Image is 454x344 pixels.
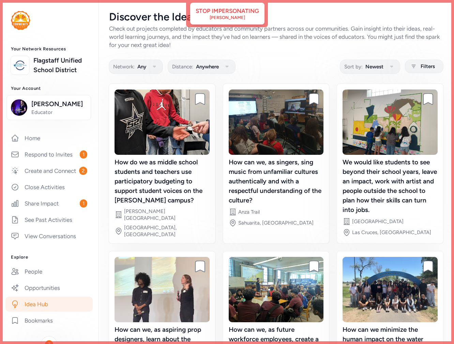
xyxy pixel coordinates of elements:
[229,89,324,155] img: image
[13,58,28,73] img: logo
[11,46,87,52] h3: Your Network Resources
[5,163,93,178] a: Create and Connect2
[5,147,93,162] a: Respond to Invites1
[115,257,210,322] img: image
[33,56,87,75] a: Flagstaff Unified School District
[80,199,87,208] span: 1
[172,63,193,71] span: Distance:
[31,109,87,116] span: Educator
[137,63,146,71] span: Any
[5,229,93,244] a: View Conversations
[11,86,87,91] h3: Your Account
[229,158,324,205] div: How can we, as singers, sing music from unfamiliar cultures authentically and with a respectful u...
[113,63,135,71] span: Network:
[344,63,363,71] span: Sort by:
[124,208,210,222] div: [PERSON_NAME][GEOGRAPHIC_DATA]
[168,60,236,74] button: Distance:Anywhere
[5,313,93,328] a: Bookmarks
[109,11,443,23] div: Discover the Idea Hub!
[11,255,87,260] h3: Explore
[196,63,219,71] span: Anywhere
[238,209,260,215] div: Anza Trail
[210,15,245,20] div: [PERSON_NAME]
[343,89,438,155] img: image
[5,196,93,211] a: Share Impact1
[5,180,93,195] a: Close Activities
[115,89,210,155] img: image
[115,158,210,205] div: How do we as middle school students and teachers use participatory budgeting to support student v...
[109,24,443,49] div: Check out projects completed by educators and community partners across our communities. Gain ins...
[31,99,87,109] span: [PERSON_NAME]
[238,219,314,226] div: Sahuarita, [GEOGRAPHIC_DATA]
[343,158,438,215] div: We would like students to see beyond their school years, leave an impact, work with artist and pe...
[421,62,435,70] span: Filters
[5,131,93,146] a: Home
[5,297,93,312] a: Idea Hub
[343,257,438,322] img: image
[352,218,404,225] div: [GEOGRAPHIC_DATA]
[352,229,431,236] div: Las Cruces, [GEOGRAPHIC_DATA]
[340,60,400,74] button: Sort by:Newest
[79,167,87,175] span: 2
[6,95,91,120] button: [PERSON_NAME]Educator
[229,257,324,322] img: image
[5,212,93,227] a: See Past Activities
[365,63,383,71] span: Newest
[11,11,30,30] img: logo
[80,150,87,159] span: 1
[5,280,93,295] a: Opportunities
[5,264,93,279] a: People
[109,60,163,74] button: Network:Any
[196,7,259,15] div: Stop impersonating
[124,224,210,238] div: [GEOGRAPHIC_DATA], [GEOGRAPHIC_DATA]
